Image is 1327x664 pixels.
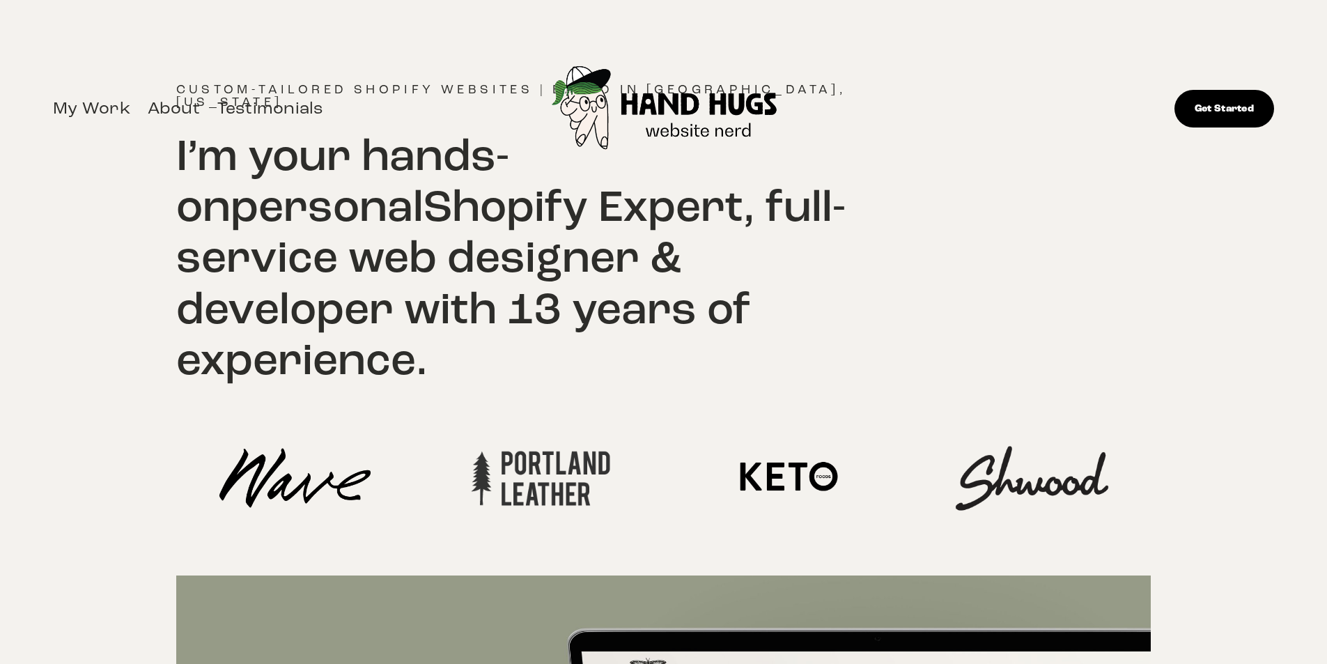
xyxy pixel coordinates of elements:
[176,130,908,385] h2: I’m your hands-on Shopify Expert, full-service web designer & developer with 13 years of experience.
[217,94,324,123] a: Testimonials
[525,21,805,196] img: Hand Hugs Design | Independent Shopify Expert in Boulder, CO
[53,94,130,123] a: My Work
[1174,90,1274,128] a: Get Started
[148,94,200,123] a: About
